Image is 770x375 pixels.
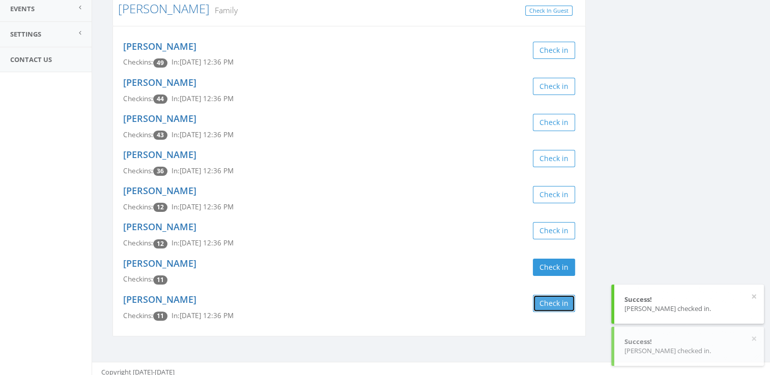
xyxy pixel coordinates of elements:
button: × [751,292,757,302]
span: Events [10,4,35,13]
a: [PERSON_NAME] [123,76,196,88]
span: In: [DATE] 12:36 PM [172,311,234,320]
span: Checkin count [153,167,167,176]
button: Check in [533,150,575,167]
span: Checkins: [123,94,153,103]
button: Check in [533,186,575,203]
a: [PERSON_NAME] [123,148,196,161]
span: In: [DATE] 12:36 PM [172,57,234,67]
button: Check in [533,259,575,276]
span: In: [DATE] 12:36 PM [172,130,234,139]
a: [PERSON_NAME] [123,257,196,269]
span: Checkins: [123,130,153,139]
a: [PERSON_NAME] [123,112,196,124]
button: Check in [533,295,575,312]
div: Success! [624,295,754,304]
span: Checkins: [123,57,153,67]
span: Checkin count [153,203,167,212]
span: In: [DATE] 12:36 PM [172,94,234,103]
span: Checkins: [123,311,153,320]
span: Checkin count [153,131,167,140]
button: Check in [533,42,575,59]
span: In: [DATE] 12:36 PM [172,202,234,211]
div: [PERSON_NAME] checked in. [624,346,754,356]
button: × [751,334,757,344]
button: Check in [533,114,575,131]
a: [PERSON_NAME] [123,293,196,305]
span: In: [DATE] 12:36 PM [172,166,234,175]
span: Contact Us [10,55,52,64]
span: Checkin count [153,311,167,321]
span: In: [DATE] 12:36 PM [172,238,234,247]
button: Check in [533,78,575,95]
span: Checkin count [153,58,167,68]
div: [PERSON_NAME] checked in. [624,304,754,314]
span: Settings [10,29,41,39]
a: [PERSON_NAME] [123,40,196,52]
a: [PERSON_NAME] [123,221,196,233]
a: [PERSON_NAME] [123,184,196,197]
a: Check In Guest [525,6,573,16]
span: Checkin count [153,95,167,104]
span: Checkins: [123,166,153,175]
span: Checkin count [153,275,167,285]
span: Checkin count [153,239,167,248]
span: Checkins: [123,274,153,284]
span: Checkins: [123,238,153,247]
div: Success! [624,337,754,347]
button: Check in [533,222,575,239]
span: Checkins: [123,202,153,211]
small: Family [210,5,238,16]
